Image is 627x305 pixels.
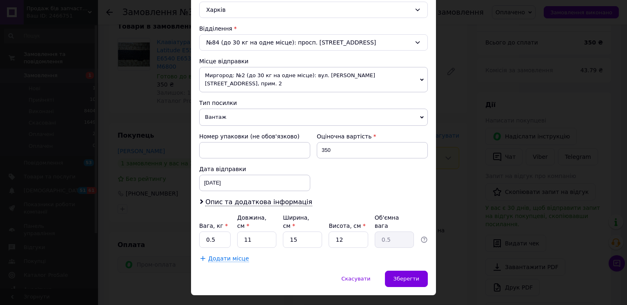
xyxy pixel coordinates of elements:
[208,255,249,262] span: Додати місце
[199,2,428,18] div: Харків
[199,58,249,65] span: Місце відправки
[199,132,310,140] div: Номер упаковки (не обов'язково)
[237,214,267,229] label: Довжина, см
[205,198,312,206] span: Опис та додаткова інформація
[199,100,237,106] span: Тип посилки
[329,223,365,229] label: Висота, см
[199,165,310,173] div: Дата відправки
[283,214,309,229] label: Ширина, см
[341,276,370,282] span: Скасувати
[199,24,428,33] div: Відділення
[375,214,414,230] div: Об'ємна вага
[199,223,228,229] label: Вага, кг
[199,34,428,51] div: №84 (до 30 кг на одне місце): просп. [STREET_ADDRESS]
[199,67,428,92] span: Миргород: №2 (до 30 кг на одне місце): вул. [PERSON_NAME][STREET_ADDRESS], прим. 2
[199,109,428,126] span: Вантаж
[394,276,419,282] span: Зберегти
[317,132,428,140] div: Оціночна вартість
